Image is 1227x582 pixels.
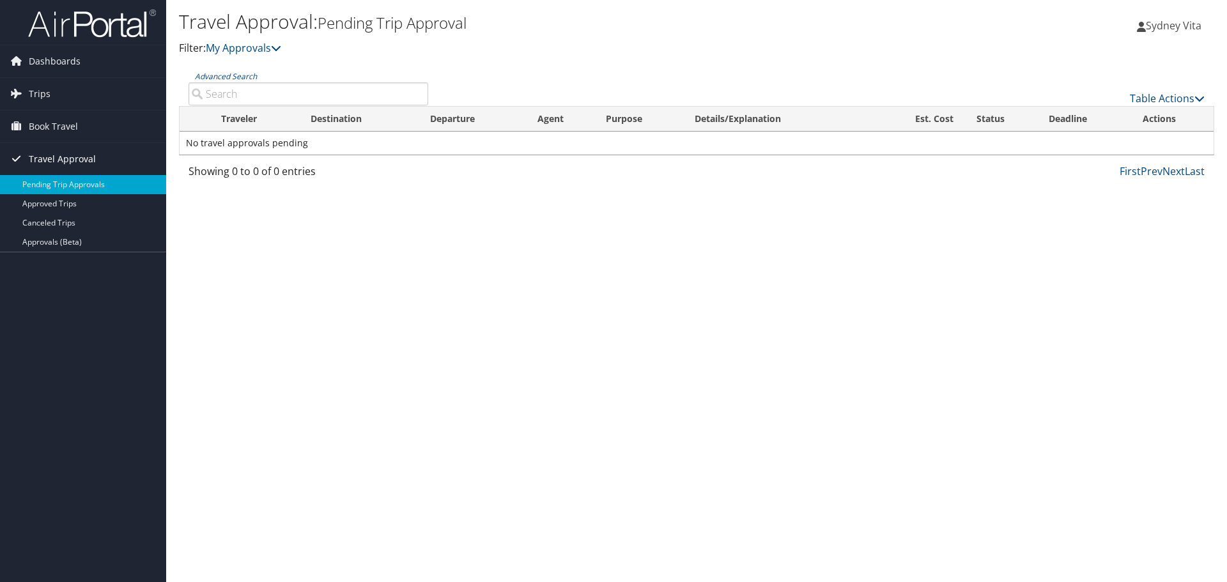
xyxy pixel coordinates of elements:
[874,107,965,132] th: Est. Cost: activate to sort column ascending
[1162,164,1185,178] a: Next
[1137,6,1214,45] a: Sydney Vita
[1146,19,1201,33] span: Sydney Vita
[29,143,96,175] span: Travel Approval
[965,107,1037,132] th: Status: activate to sort column ascending
[1130,91,1205,105] a: Table Actions
[195,71,257,82] a: Advanced Search
[683,107,874,132] th: Details/Explanation
[299,107,419,132] th: Destination: activate to sort column ascending
[1120,164,1141,178] a: First
[179,40,869,57] p: Filter:
[594,107,683,132] th: Purpose
[29,111,78,142] span: Book Travel
[29,45,81,77] span: Dashboards
[1131,107,1214,132] th: Actions
[419,107,527,132] th: Departure: activate to sort column ascending
[1037,107,1132,132] th: Deadline: activate to sort column descending
[1141,164,1162,178] a: Prev
[206,41,281,55] a: My Approvals
[179,8,869,35] h1: Travel Approval:
[210,107,299,132] th: Traveler: activate to sort column ascending
[189,164,428,185] div: Showing 0 to 0 of 0 entries
[526,107,594,132] th: Agent
[1185,164,1205,178] a: Last
[180,132,1214,155] td: No travel approvals pending
[189,82,428,105] input: Advanced Search
[318,12,467,33] small: Pending Trip Approval
[29,78,50,110] span: Trips
[28,8,156,38] img: airportal-logo.png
